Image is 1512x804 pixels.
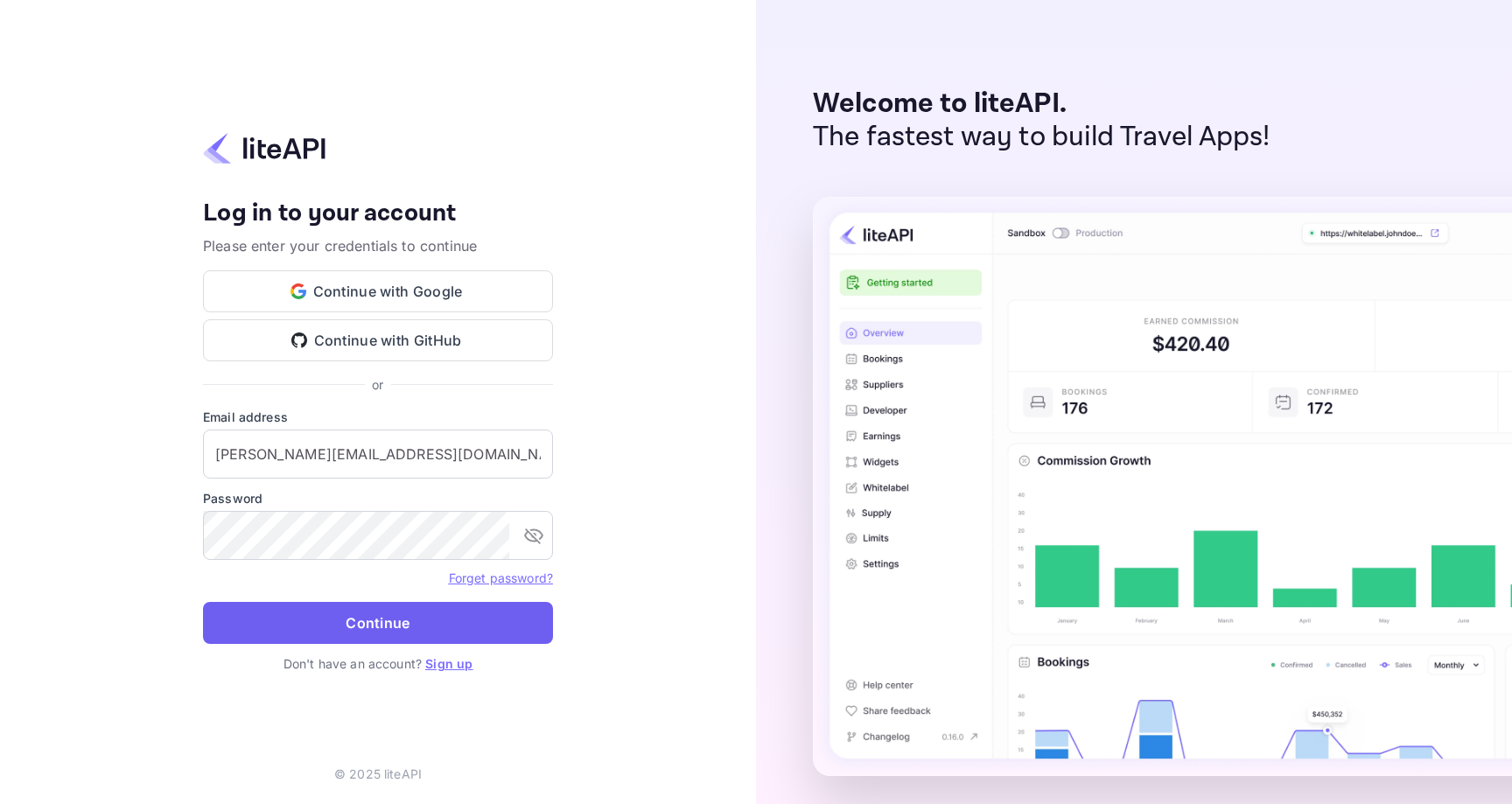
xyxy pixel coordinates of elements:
[203,270,553,312] button: Continue with Google
[813,87,1270,121] p: Welcome to liteAPI.
[449,570,553,585] a: Forget password?
[334,765,422,783] p: © 2025 liteAPI
[813,121,1270,154] p: The fastest way to build Travel Apps!
[203,489,553,507] label: Password
[203,199,553,229] h4: Log in to your account
[516,518,551,553] button: toggle password visibility
[203,131,325,165] img: liteapi
[203,319,553,361] button: Continue with GitHub
[449,569,553,586] a: Forget password?
[425,656,472,671] a: Sign up
[372,375,383,394] p: or
[203,654,553,673] p: Don't have an account?
[203,602,553,644] button: Continue
[203,430,553,479] input: Enter your email address
[203,408,553,426] label: Email address
[203,235,553,256] p: Please enter your credentials to continue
